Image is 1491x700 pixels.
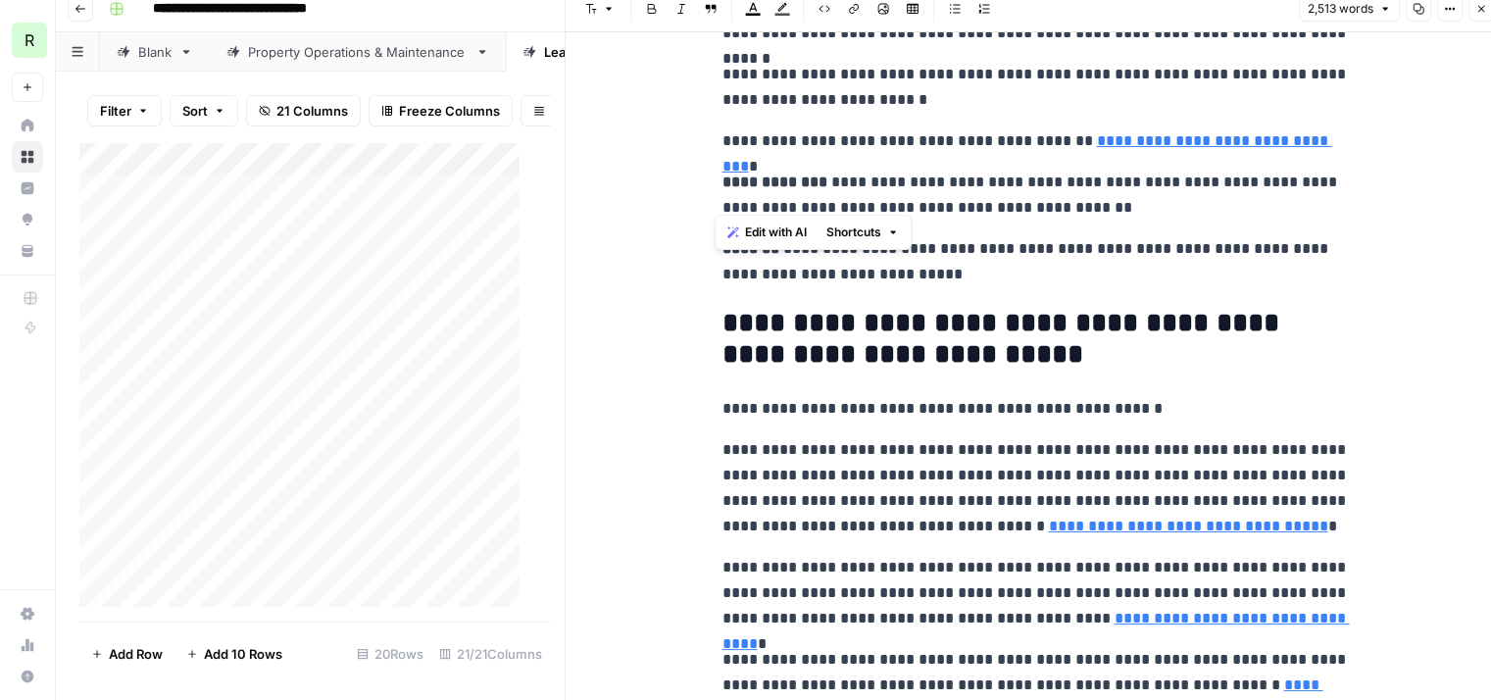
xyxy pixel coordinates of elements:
[109,644,163,664] span: Add Row
[210,32,506,72] a: Property Operations & Maintenance
[276,101,348,121] span: 21 Columns
[25,28,34,52] span: R
[399,101,500,121] span: Freeze Columns
[12,110,43,141] a: Home
[349,638,431,670] div: 20 Rows
[745,224,807,241] span: Edit with AI
[248,42,468,62] div: Property Operations & Maintenance
[12,173,43,204] a: Insights
[170,95,238,126] button: Sort
[544,42,722,62] div: Lease & Tenant Management
[431,638,550,670] div: 21/21 Columns
[12,16,43,65] button: Workspace: Re-Leased
[819,220,907,245] button: Shortcuts
[204,644,282,664] span: Add 10 Rows
[12,141,43,173] a: Browse
[87,95,162,126] button: Filter
[506,32,761,72] a: Lease & Tenant Management
[12,598,43,629] a: Settings
[138,42,172,62] div: Blank
[174,638,294,670] button: Add 10 Rows
[100,101,131,121] span: Filter
[79,638,174,670] button: Add Row
[12,204,43,235] a: Opportunities
[12,235,43,267] a: Your Data
[12,629,43,661] a: Usage
[182,101,208,121] span: Sort
[12,661,43,692] button: Help + Support
[246,95,361,126] button: 21 Columns
[720,220,815,245] button: Edit with AI
[100,32,210,72] a: Blank
[369,95,513,126] button: Freeze Columns
[826,224,881,241] span: Shortcuts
